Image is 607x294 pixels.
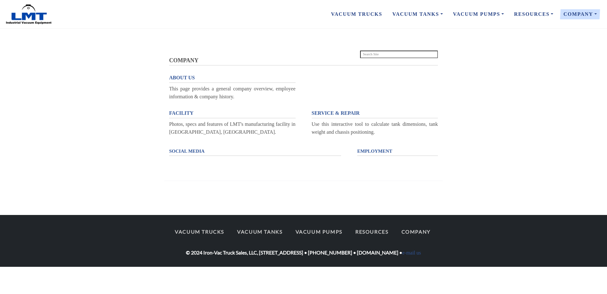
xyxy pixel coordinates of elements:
a: Vacuum Tanks [231,225,288,238]
a: Vacuum Trucks [326,8,387,21]
a: Vacuum Pumps [448,8,509,21]
a: Company [396,225,436,238]
div: Use this interactive tool to calculate tank dimensions, tank weight and chassis positioning. [312,120,438,136]
a: EMPLOYMENT [357,147,438,155]
a: Company [558,8,602,21]
a: FACILITY [169,109,296,117]
span: ABOUT US [169,75,195,80]
span: COMPANY [169,57,199,64]
input: Search Site [360,51,438,58]
a: Vacuum Pumps [290,225,348,238]
span: FACILITY [169,110,193,116]
span: SOCIAL MEDIA [169,149,205,154]
a: SERVICE & REPAIR [312,109,438,117]
span: SERVICE & REPAIR [312,110,360,116]
a: Resources [509,8,558,21]
div: © 2024 Iron-Vac Truck Sales, LLC, [STREET_ADDRESS] • [PHONE_NUMBER] • [DOMAIN_NAME] • [164,225,443,257]
img: LMT [5,4,52,25]
div: This page provides a general company overview, employee information & company history. [169,85,296,101]
a: SOCIAL MEDIA [169,147,341,155]
div: Photos, specs and features of LMT's manufacturing facility in [GEOGRAPHIC_DATA], [GEOGRAPHIC_DATA]. [169,120,296,136]
a: Vacuum Tanks [387,8,448,21]
a: Vacuum Trucks [169,225,230,238]
span: EMPLOYMENT [357,149,392,154]
a: e-mail us [402,250,421,255]
a: ABOUT US [169,74,296,82]
a: Resources [350,225,394,238]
